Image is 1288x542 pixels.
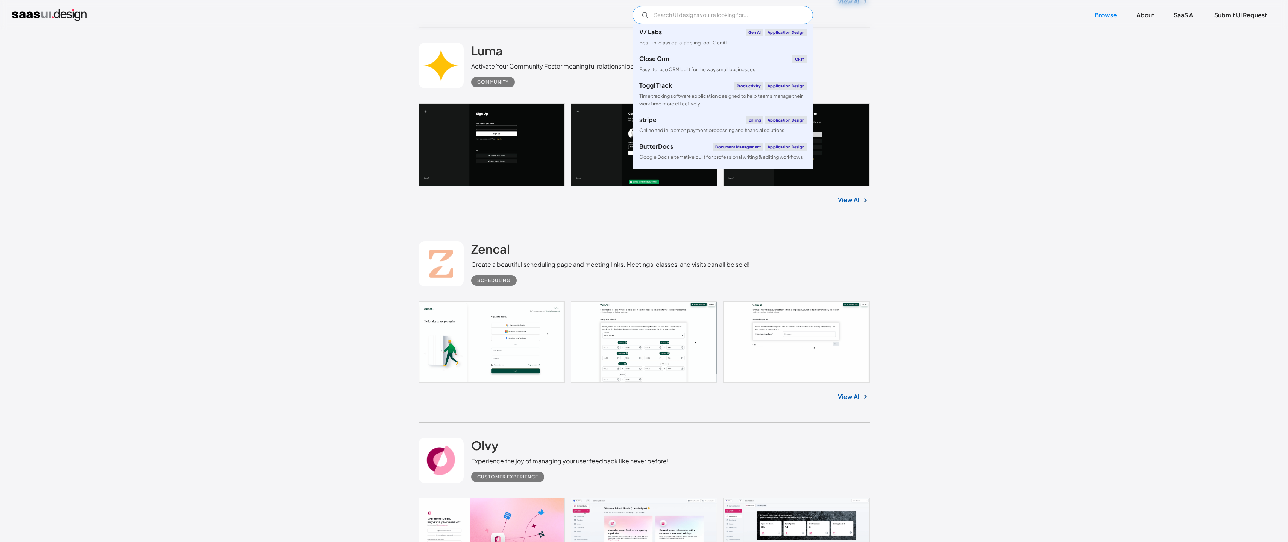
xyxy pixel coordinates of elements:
div: stripe [639,117,657,123]
a: About [1127,7,1163,23]
div: Billing [746,116,763,124]
a: ButterDocsDocument ManagementApplication DesignGoogle Docs alternative built for professional wri... [633,139,813,165]
a: Submit UI Request [1205,7,1276,23]
a: View All [838,392,861,401]
h2: Zencal [471,241,510,256]
a: V7 LabsGen AIApplication DesignBest-in-class data labeling tool. GenAI [633,24,813,51]
a: stripeBillingApplication DesignOnline and in-person payment processing and financial solutions [633,112,813,139]
div: Experience the joy of managing your user feedback like never before! [471,457,669,466]
a: klaviyoEmail MarketingApplication DesignCreate personalised customer experiences across email, SM... [633,165,813,199]
div: Customer Experience [477,472,538,481]
a: Browse [1086,7,1126,23]
div: Close Crm [639,56,669,62]
a: Close CrmCRMEasy-to-use CRM built for the way small businesses [633,51,813,78]
div: Community [477,78,509,87]
div: Application Design [765,116,807,124]
a: Olvy [471,438,498,457]
div: Google Docs alternative built for professional writing & editing workflows [639,154,803,161]
div: ButterDocs [639,143,673,149]
input: Search UI designs you're looking for... [633,6,813,24]
div: Scheduling [477,276,511,285]
a: View All [838,195,861,204]
div: Best-in-class data labeling tool. GenAI [639,39,727,46]
div: Application Design [765,29,807,36]
a: Zencal [471,241,510,260]
div: CRM [792,55,807,63]
div: V7 Labs [639,29,662,35]
form: Email Form [633,6,813,24]
a: home [12,9,87,21]
a: Toggl TrackProductivityApplication DesignTime tracking software application designed to help team... [633,78,813,111]
div: Gen AI [746,29,763,36]
div: Application Design [765,82,807,90]
div: Application Design [765,143,807,151]
h2: Olvy [471,438,498,453]
a: Luma [471,43,503,62]
a: SaaS Ai [1165,7,1204,23]
div: Time tracking software application designed to help teams manage their work time more effectively. [639,93,807,107]
div: Document Management [713,143,763,151]
h2: Luma [471,43,503,58]
div: Easy-to-use CRM built for the way small businesses [639,66,756,73]
div: Activate Your Community Foster meaningful relationships with events, newsletters, and community a... [471,62,777,71]
div: Online and in-person payment processing and financial solutions [639,127,784,134]
div: Productivity [734,82,763,90]
div: Toggl Track [639,82,672,88]
div: Create a beautiful scheduling page and meeting links. Meetings, classes, and visits can all be sold! [471,260,750,269]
